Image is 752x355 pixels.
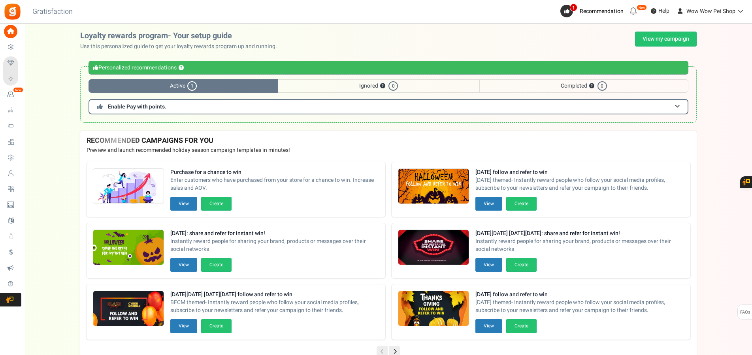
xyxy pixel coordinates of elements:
[201,258,232,272] button: Create
[506,319,537,333] button: Create
[187,81,197,91] span: 1
[201,319,232,333] button: Create
[479,79,688,93] span: Completed
[560,5,627,17] a: 1 Recommendation
[656,7,669,15] span: Help
[398,169,469,204] img: Recommended Campaigns
[506,197,537,211] button: Create
[170,197,197,211] button: View
[170,299,379,314] span: BFCM themed- Instantly reward people who follow your social media profiles, subscribe to your new...
[398,291,469,327] img: Recommended Campaigns
[475,237,684,253] span: Instantly reward people for sharing your brand, products or messages over their social networks
[170,237,379,253] span: Instantly reward people for sharing your brand, products or messages over their social networks
[589,84,594,89] button: ?
[3,88,21,101] a: New
[80,43,283,50] p: Use this personalized guide to get your loyalty rewards program up and running.
[637,5,647,10] em: New
[170,168,379,176] strong: Purchase for a chance to win
[475,197,502,211] button: View
[201,197,232,211] button: Create
[475,230,684,237] strong: [DATE][DATE] [DATE][DATE]: share and refer for instant win!
[89,79,278,93] span: Active
[380,84,385,89] button: ?
[388,81,398,91] span: 0
[475,319,502,333] button: View
[170,230,379,237] strong: [DATE]: share and refer for instant win!
[278,79,479,93] span: Ignored
[580,7,624,15] span: Recommendation
[24,4,81,20] h3: Gratisfaction
[570,4,577,11] span: 1
[13,87,23,93] em: New
[108,103,166,111] span: Enable Pay with points.
[93,291,164,327] img: Recommended Campaigns
[87,137,690,145] h4: RECOMMENDED CAMPAIGNS FOR YOU
[170,176,379,192] span: Enter customers who have purchased from your store for a chance to win. Increase sales and AOV.
[506,258,537,272] button: Create
[597,81,607,91] span: 0
[179,65,184,71] button: ?
[93,230,164,265] img: Recommended Campaigns
[475,168,684,176] strong: [DATE] follow and refer to win
[170,258,197,272] button: View
[89,61,688,75] div: Personalized recommendations
[648,5,673,17] a: Help
[398,230,469,265] img: Recommended Campaigns
[80,32,283,40] h2: Loyalty rewards program- Your setup guide
[740,305,750,320] span: FAQs
[170,291,379,299] strong: [DATE][DATE] [DATE][DATE] follow and refer to win
[635,32,697,47] a: View my campaign
[475,258,502,272] button: View
[475,299,684,314] span: [DATE] themed- Instantly reward people who follow your social media profiles, subscribe to your n...
[686,7,735,15] span: Wow Wow Pet Shop
[93,169,164,204] img: Recommended Campaigns
[170,319,197,333] button: View
[4,3,21,21] img: Gratisfaction
[87,146,690,154] p: Preview and launch recommended holiday season campaign templates in minutes!
[475,176,684,192] span: [DATE] themed- Instantly reward people who follow your social media profiles, subscribe to your n...
[475,291,684,299] strong: [DATE] follow and refer to win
